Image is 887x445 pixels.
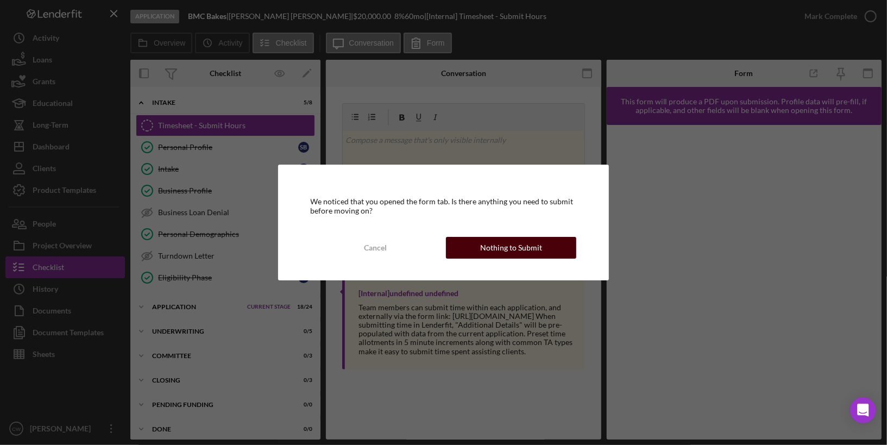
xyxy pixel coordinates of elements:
[364,237,387,259] div: Cancel
[446,237,576,259] button: Nothing to Submit
[311,237,441,259] button: Cancel
[480,237,542,259] div: Nothing to Submit
[850,397,876,423] div: Open Intercom Messenger
[311,197,577,215] div: We noticed that you opened the form tab. Is there anything you need to submit before moving on?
